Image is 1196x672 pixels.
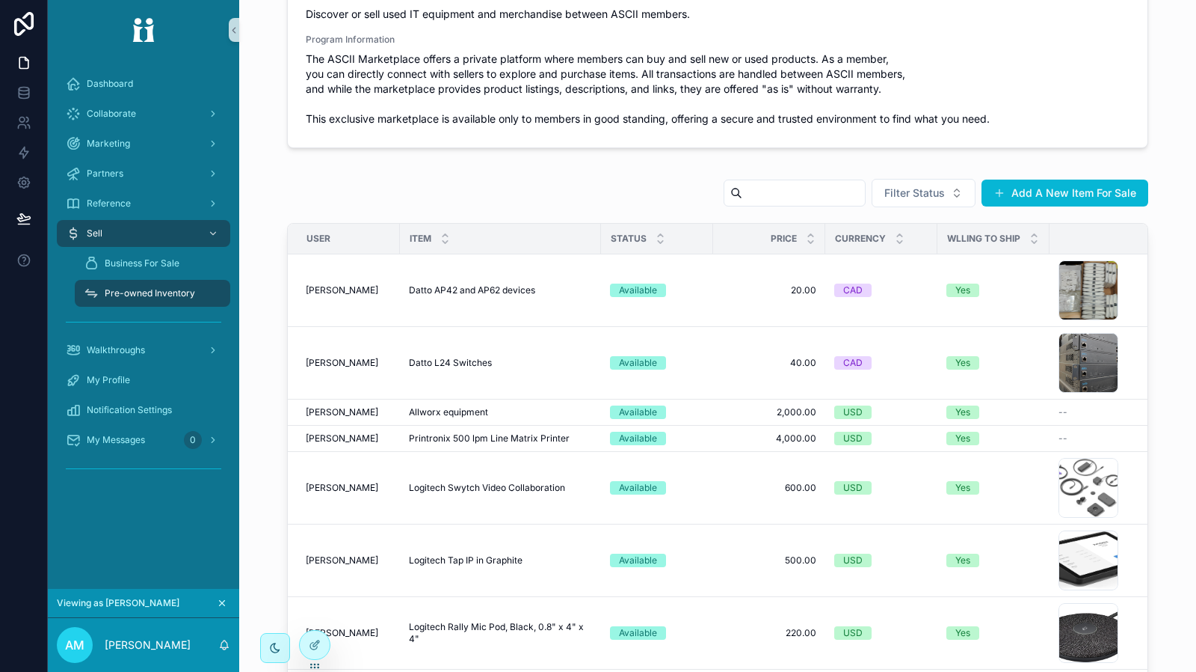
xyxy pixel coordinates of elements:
[65,636,84,654] span: AM
[619,406,657,419] div: Available
[57,100,230,127] a: Collaborate
[946,554,1041,567] a: Yes
[610,406,704,419] a: Available
[409,555,523,566] span: Logitech Tap IP in Graphite
[306,284,391,296] a: [PERSON_NAME]
[872,179,975,207] button: Select Button
[57,397,230,424] a: Notification Settings
[306,34,1129,46] span: Program Information
[75,280,230,307] a: Pre-owned Inventory
[409,357,592,369] a: Datto L24 Switches
[105,257,179,269] span: Business For Sale
[87,404,172,416] span: Notification Settings
[955,554,970,567] div: Yes
[184,431,202,449] div: 0
[409,482,565,494] span: Logitech Swytch Video Collaboration
[409,621,592,645] a: Logitech Rally Mic Pod, Black, 0.8" x 4" x 4"
[87,138,130,150] span: Marketing
[409,284,592,296] a: Datto AP42 and AP62 devices
[306,433,391,445] a: [PERSON_NAME]
[955,284,970,297] div: Yes
[306,406,391,418] a: [PERSON_NAME]
[409,284,535,296] span: Datto AP42 and AP62 devices
[946,432,1041,445] a: Yes
[409,433,592,445] a: Printronix 500 lpm Line Matrix Printer
[57,190,230,217] a: Reference
[306,555,378,566] span: [PERSON_NAME]
[105,287,195,299] span: Pre-owned Inventory
[610,554,704,567] a: Available
[75,250,230,277] a: Business For Sale
[834,406,928,419] a: USD
[946,284,1041,297] a: Yes
[87,78,133,90] span: Dashboard
[87,227,102,239] span: Sell
[835,233,886,245] span: Currency
[843,626,863,640] div: USD
[409,482,592,494] a: Logitech Swytch Video Collaboration
[946,406,1041,419] a: Yes
[306,482,378,494] span: [PERSON_NAME]
[57,597,179,609] span: Viewing as [PERSON_NAME]
[619,481,657,495] div: Available
[843,432,863,445] div: USD
[834,554,928,567] a: USD
[722,555,816,566] a: 500.00
[1058,406,1067,418] span: --
[843,284,863,297] div: CAD
[722,357,816,369] a: 40.00
[771,233,797,245] span: Price
[87,374,130,386] span: My Profile
[946,481,1041,495] a: Yes
[834,356,928,370] a: CAD
[955,481,970,495] div: Yes
[1058,406,1153,418] a: --
[306,284,378,296] span: [PERSON_NAME]
[87,198,131,210] span: Reference
[610,626,704,640] a: Available
[610,356,704,370] a: Available
[722,284,816,296] a: 20.00
[981,180,1148,207] button: Add A New Item For Sale
[619,356,657,370] div: Available
[1058,433,1067,445] span: --
[409,357,492,369] span: Datto L24 Switches
[619,626,657,640] div: Available
[722,406,816,418] a: 2,000.00
[722,482,816,494] a: 600.00
[946,356,1041,370] a: Yes
[409,555,592,566] a: Logitech Tap IP in Graphite
[834,284,928,297] a: CAD
[843,356,863,370] div: CAD
[947,233,1020,245] span: Wlling To Ship
[306,482,391,494] a: [PERSON_NAME]
[610,481,704,495] a: Available
[722,433,816,445] a: 4,000.00
[619,554,657,567] div: Available
[306,357,378,369] span: [PERSON_NAME]
[87,344,145,356] span: Walkthroughs
[722,627,816,639] a: 220.00
[843,406,863,419] div: USD
[610,284,704,297] a: Available
[955,626,970,640] div: Yes
[619,284,657,297] div: Available
[884,186,945,201] span: Filter Status
[87,434,145,446] span: My Messages
[955,356,970,370] div: Yes
[409,406,592,418] a: Allworx equipment
[306,52,1129,126] span: The ASCII Marketplace offers a private platform where members can buy and sell new or used produc...
[834,481,928,495] a: USD
[57,427,230,453] a: My Messages0
[57,367,230,394] a: My Profile
[1058,433,1153,445] a: --
[946,626,1041,640] a: Yes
